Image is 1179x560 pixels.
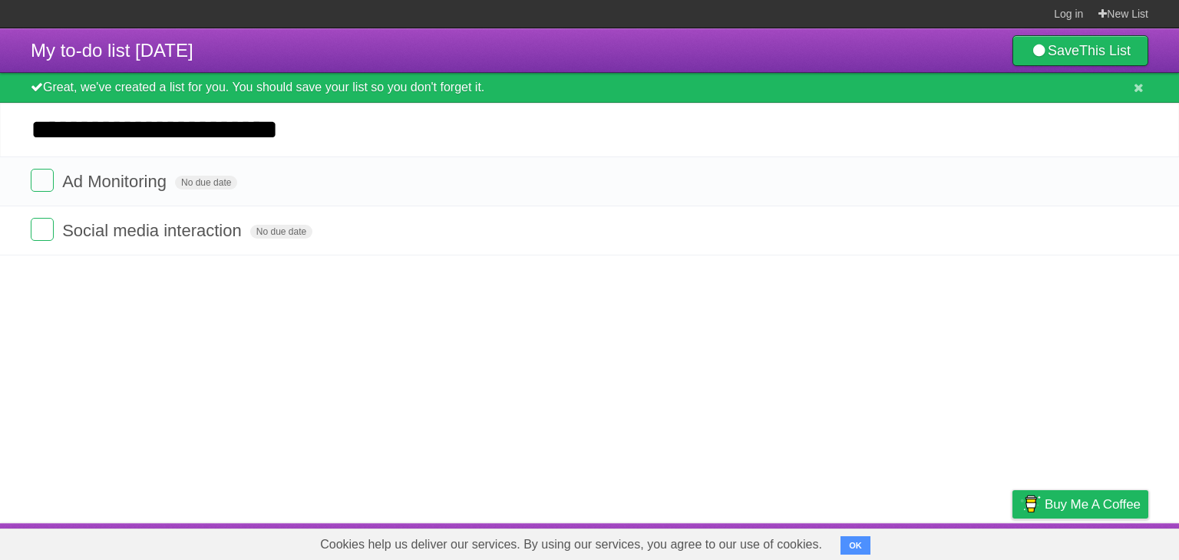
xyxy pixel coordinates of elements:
[859,527,921,556] a: Developers
[175,176,237,189] span: No due date
[31,40,193,61] span: My to-do list [DATE]
[31,218,54,241] label: Done
[305,529,837,560] span: Cookies help us deliver our services. By using our services, you agree to our use of cookies.
[62,221,246,240] span: Social media interaction
[1079,43,1131,58] b: This List
[808,527,840,556] a: About
[250,225,312,239] span: No due date
[62,172,170,191] span: Ad Monitoring
[1052,527,1148,556] a: Suggest a feature
[31,169,54,192] label: Done
[1012,490,1148,519] a: Buy me a coffee
[1012,35,1148,66] a: SaveThis List
[1020,491,1041,517] img: Buy me a coffee
[940,527,974,556] a: Terms
[840,536,870,555] button: OK
[992,527,1032,556] a: Privacy
[1045,491,1141,518] span: Buy me a coffee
